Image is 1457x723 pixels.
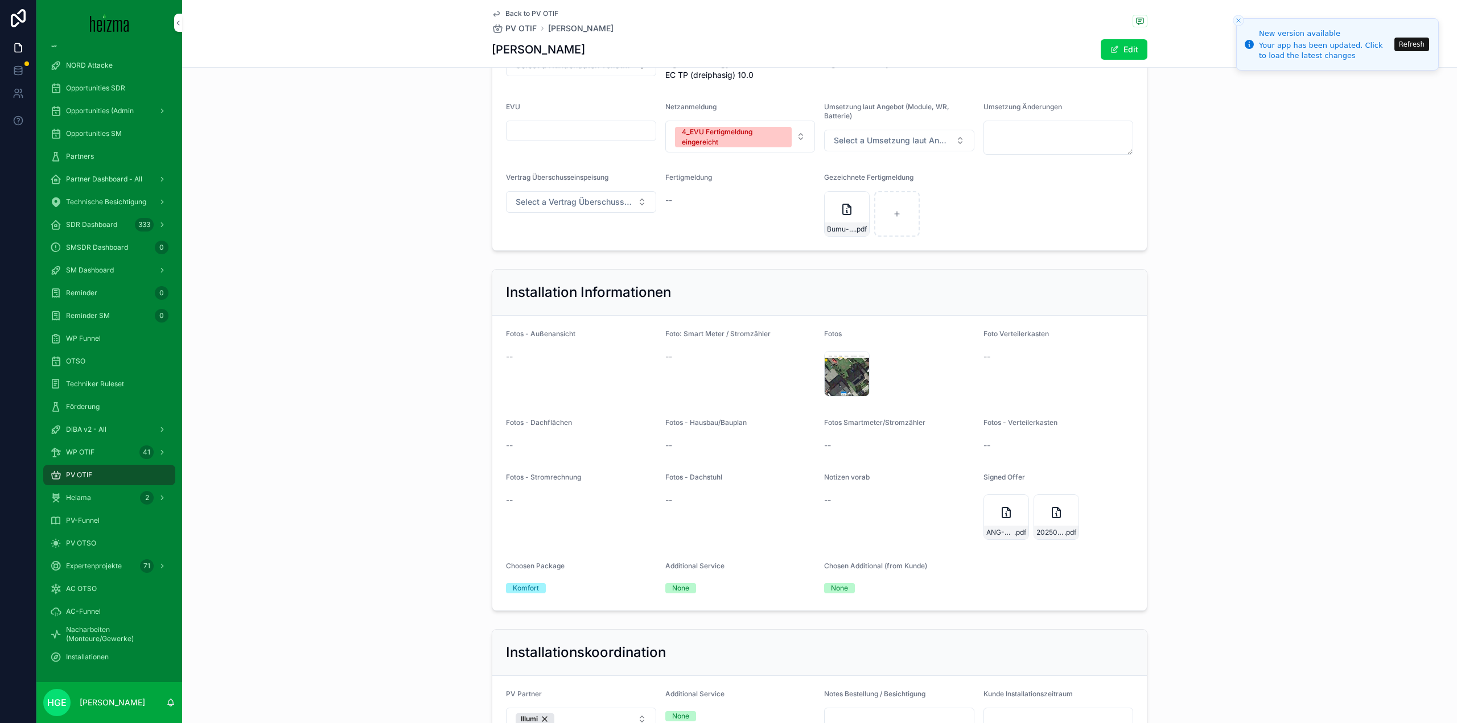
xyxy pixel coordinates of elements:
[66,402,100,411] span: Förderung
[47,696,67,709] span: HGE
[824,173,913,181] span: Gezeichnete Fertigmeldung
[155,309,168,323] div: 0
[36,46,182,682] div: scrollable content
[506,418,572,427] span: Fotos - Dachflächen
[43,556,175,576] a: Expertenprojekte71
[155,286,168,300] div: 0
[672,711,689,721] div: None
[983,689,1073,698] span: Kunde Installationszeitraum
[492,23,537,34] a: PV OTIF
[66,288,97,298] span: Reminder
[1014,528,1026,537] span: .pdf
[1259,40,1391,61] div: Your app has been updated. Click to load the latest changes
[66,129,122,138] span: Opportunities SM
[506,329,575,338] span: Fotos - Außenansicht
[43,146,175,167] a: Partners
[43,260,175,280] a: SM Dashboard
[155,241,168,254] div: 0
[824,689,925,698] span: Notes Bestellung / Besichtigung
[43,78,175,98] a: Opportunities SDR
[665,561,725,570] span: Additional Service
[66,311,110,320] span: Reminder SM
[986,528,1014,537] span: ANG-PV-2587-[GEOGRAPHIC_DATA]-2025-06-11-(1)-(1)
[80,697,145,708] p: [PERSON_NAME]
[66,379,124,389] span: Techniker Ruleset
[506,191,656,213] button: Select Button
[43,579,175,599] a: AC OTSO
[66,84,125,93] span: Opportunities SDR
[43,601,175,622] a: AC-Funnel
[983,329,1049,338] span: Foto Verteilerkasten
[665,102,717,111] span: Netzanmeldung
[855,225,867,234] span: .pdf
[665,473,722,481] span: Fotos - Dachstuhl
[506,494,513,506] span: --
[505,23,537,34] span: PV OTIF
[824,473,870,481] span: Notizen vorab
[140,491,154,505] div: 2
[66,220,117,229] span: SDR Dashboard
[665,351,672,362] span: --
[135,218,154,232] div: 333
[665,494,672,506] span: --
[831,583,848,593] div: None
[983,351,990,362] span: --
[506,473,581,481] span: Fotos - Stromrechnung
[43,465,175,485] a: PV OTIF
[66,470,92,480] span: PV OTIF
[824,418,925,427] span: Fotos Smartmeter/Stromzähler
[43,55,175,76] a: NORD Attacke
[665,58,816,81] span: SigenStor Energy Conroller EC TP (dreiphasig) 10.0
[66,152,94,161] span: Partners
[492,42,585,57] h1: [PERSON_NAME]
[66,561,122,571] span: Expertenprojekte
[548,23,614,34] a: [PERSON_NAME]
[834,135,951,146] span: Select a Umsetzung laut Angebot (Module, WR, Batterie)
[1064,528,1076,537] span: .pdf
[43,487,175,508] a: Heiama2
[506,173,608,181] span: Vertrag Überschusseinspeisung
[824,440,831,451] span: --
[827,225,855,234] span: Bumu-Mail---WG_-Bestätigung---Netzanschluss---[GEOGRAPHIC_DATA][PERSON_NAME]
[43,101,175,121] a: Opportunities (Admin
[66,357,85,366] span: OTSO
[506,689,542,698] span: PV Partner
[983,473,1025,481] span: Signed Offer
[66,243,128,252] span: SMSDR Dashboard
[43,396,175,417] a: Förderung
[43,374,175,394] a: Techniker Ruleset
[43,351,175,371] a: OTSO
[43,305,175,326] a: Reminder SM0
[506,561,565,570] span: Choosen Package
[66,197,146,206] span: Technische Besichtigung
[506,283,671,301] h2: Installation Informationen
[505,9,558,18] span: Back to PV OTIF
[43,169,175,189] a: Partner Dashboard - All
[824,130,974,151] button: Select Button
[43,442,175,462] a: WP OTIF41
[506,643,666,662] h2: Installationskoordination
[1259,28,1391,39] div: New version available
[516,196,633,208] span: Select a Vertrag Überschusseinspeisung
[66,493,91,502] span: Heiama
[43,328,175,349] a: WP Funnel
[1101,39,1147,60] button: Edit
[665,173,712,181] span: Fertigmeldung
[43,283,175,303] a: Reminder0
[66,106,134,115] span: Opportunities (Admin
[1233,15,1244,26] button: Close toast
[140,559,154,573] div: 71
[43,237,175,258] a: SMSDR Dashboard0
[665,195,672,206] span: --
[90,14,129,32] img: App logo
[506,440,513,451] span: --
[665,121,816,152] button: Select Button
[665,440,672,451] span: --
[66,539,96,548] span: PV OTSO
[66,266,114,275] span: SM Dashboard
[492,9,558,18] a: Back to PV OTIF
[665,689,725,698] span: Additional Service
[824,329,842,338] span: Fotos
[983,102,1062,111] span: Umsetzung Änderungen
